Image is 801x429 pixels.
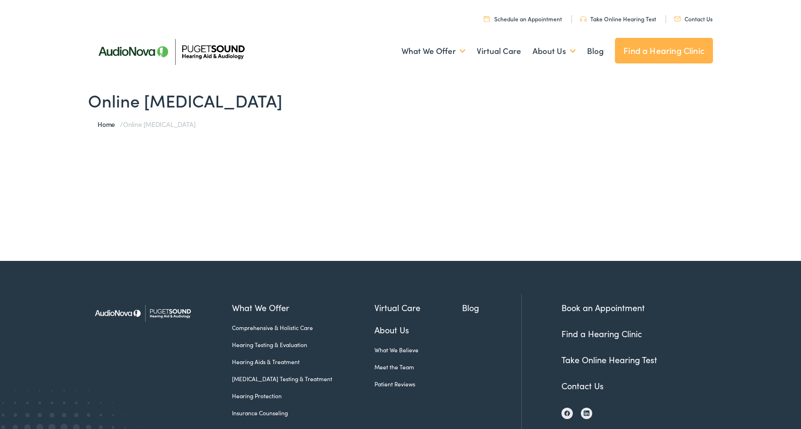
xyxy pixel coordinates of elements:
[88,294,197,332] img: Puget Sound Hearing Aid & Audiology
[232,409,374,417] a: Insurance Counseling
[374,380,463,388] a: Patient Reviews
[561,328,642,340] a: Find a Hearing Clinic
[674,17,681,21] img: utility icon
[477,34,521,69] a: Virtual Care
[98,119,120,129] a: Home
[580,16,587,22] img: utility icon
[615,38,713,63] a: Find a Hearing Clinic
[561,302,645,313] a: Book an Appointment
[374,346,463,354] a: What We Believe
[587,34,604,69] a: Blog
[584,410,589,417] img: LinkedIn
[232,323,374,332] a: Comprehensive & Holistic Care
[484,15,562,23] a: Schedule an Appointment
[232,392,374,400] a: Hearing Protection
[401,34,465,69] a: What We Offer
[88,90,713,110] h1: Online [MEDICAL_DATA]
[374,323,463,336] a: About Us
[580,15,656,23] a: Take Online Hearing Test
[374,363,463,371] a: Meet the Team
[232,301,374,314] a: What We Offer
[484,16,489,22] img: utility icon
[232,340,374,349] a: Hearing Testing & Evaluation
[123,119,195,129] span: Online [MEDICAL_DATA]
[561,380,604,392] a: Contact Us
[674,15,712,23] a: Contact Us
[232,357,374,366] a: Hearing Aids & Treatment
[232,375,374,383] a: [MEDICAL_DATA] Testing & Treatment
[462,301,521,314] a: Blog
[533,34,576,69] a: About Us
[561,354,657,366] a: Take Online Hearing Test
[98,119,195,129] span: /
[564,411,570,416] img: Facebook icon, indicating the presence of the site or brand on the social media platform.
[374,301,463,314] a: Virtual Care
